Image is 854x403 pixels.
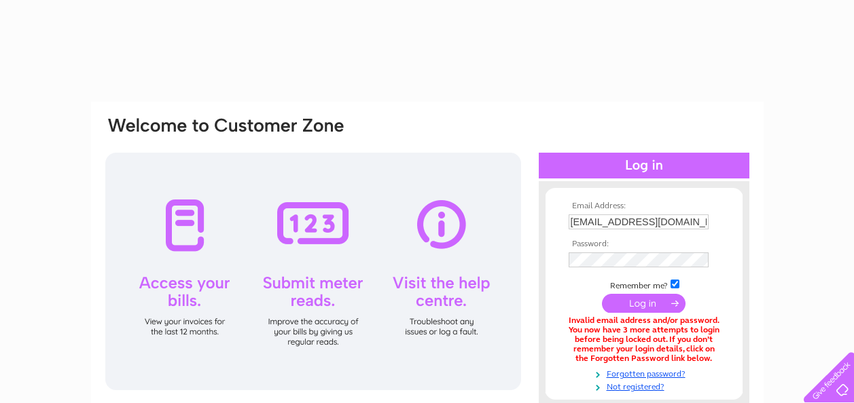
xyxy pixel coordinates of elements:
input: Submit [602,294,686,313]
a: Not registered? [569,379,723,392]
div: Invalid email address and/or password. You now have 3 more attempts to login before being locked ... [569,316,719,363]
td: Remember me? [565,277,723,291]
th: Email Address: [565,201,723,211]
a: Forgotten password? [569,366,723,379]
th: Password: [565,239,723,249]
